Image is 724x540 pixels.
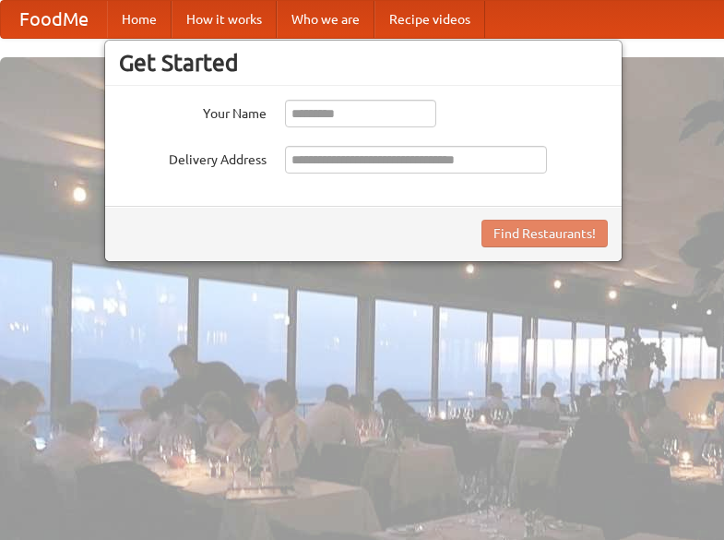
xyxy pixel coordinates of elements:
[1,1,107,38] a: FoodMe
[119,49,608,77] h3: Get Started
[119,146,267,169] label: Delivery Address
[277,1,374,38] a: Who we are
[119,100,267,123] label: Your Name
[107,1,172,38] a: Home
[374,1,485,38] a: Recipe videos
[481,220,608,247] button: Find Restaurants!
[172,1,277,38] a: How it works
